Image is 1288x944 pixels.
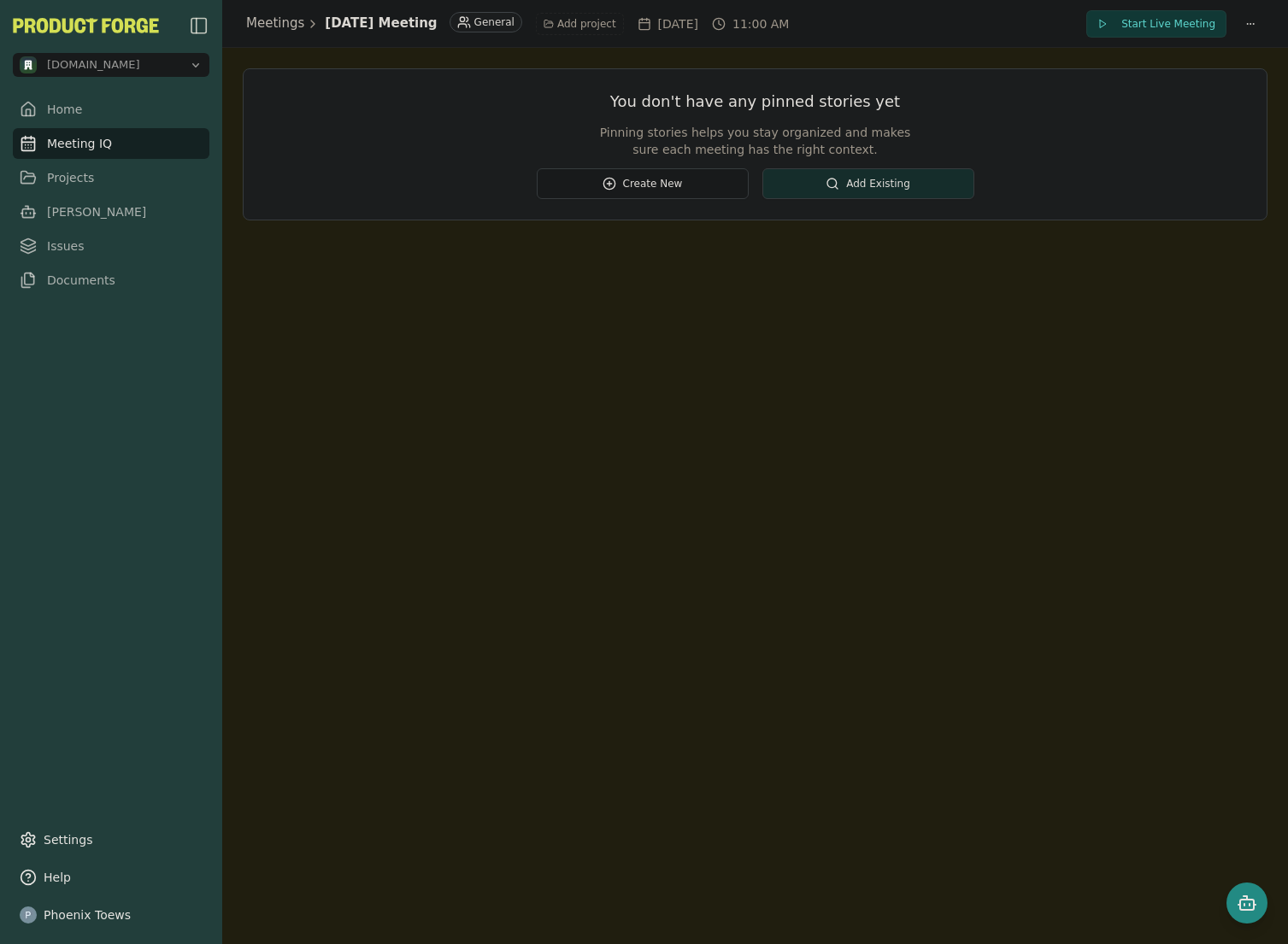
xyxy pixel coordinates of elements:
[13,900,209,930] button: Phoenix Toews
[450,12,522,32] div: General
[47,57,140,73] span: methodic.work
[189,15,209,36] button: Close Sidebar
[13,162,209,193] a: Projects
[13,94,209,125] a: Home
[13,18,159,33] button: PF-Logo
[591,124,920,158] p: Pinning stories helps you stay organized and makes sure each meeting has the right context.
[13,824,209,855] a: Settings
[20,56,37,73] img: methodic.work
[20,906,37,923] img: profile
[13,265,209,296] a: Documents
[189,15,209,36] img: sidebar
[1086,10,1226,38] button: Start Live Meeting
[325,14,437,33] h1: [DATE] Meeting
[1121,17,1215,31] span: Start Live Meeting
[762,168,974,199] button: Add Existing
[246,14,304,33] a: Meetings
[1226,882,1267,923] button: Open chat
[13,196,209,227] a: [PERSON_NAME]
[13,18,159,33] img: Product Forge
[13,231,209,261] a: Issues
[557,17,616,31] span: Add project
[537,168,749,199] button: Create New
[591,90,920,114] h3: You don't have any pinned stories yet
[13,128,209,159] a: Meeting IQ
[13,862,209,893] button: Help
[536,13,624,35] button: Add project
[732,15,789,32] span: 11:00 AM
[13,53,209,77] button: Open organization switcher
[658,15,698,32] span: [DATE]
